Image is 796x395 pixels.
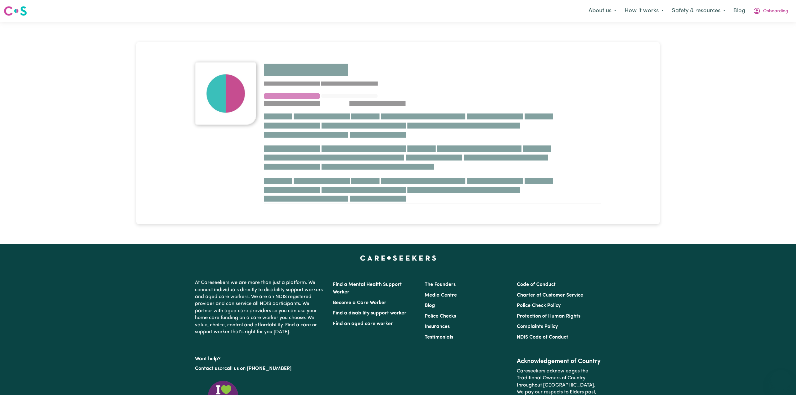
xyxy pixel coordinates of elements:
button: Safety & resources [668,4,730,18]
a: Blog [730,4,749,18]
a: Code of Conduct [517,282,556,287]
a: Blog [425,303,435,308]
iframe: Button to launch messaging window [771,370,791,390]
a: Police Check Policy [517,303,561,308]
a: The Founders [425,282,456,287]
a: Careseekers home page [360,255,436,261]
a: call us on [PHONE_NUMBER] [224,366,291,371]
a: Become a Care Worker [333,300,386,305]
a: Media Centre [425,293,457,298]
button: How it works [621,4,668,18]
span: Onboarding [763,8,788,15]
a: NDIS Code of Conduct [517,335,568,340]
button: About us [584,4,621,18]
img: Careseekers logo [4,5,27,17]
a: Testimonials [425,335,453,340]
a: Charter of Customer Service [517,293,583,298]
a: Find a Mental Health Support Worker [333,282,402,295]
p: At Careseekers we are more than just a platform. We connect individuals directly to disability su... [195,277,325,338]
a: Insurances [425,324,450,329]
a: Complaints Policy [517,324,558,329]
a: Find a disability support worker [333,311,406,316]
p: or [195,363,325,375]
a: Protection of Human Rights [517,314,580,319]
a: Find an aged care worker [333,321,393,326]
p: Want help? [195,353,325,362]
a: Contact us [195,366,220,371]
a: Police Checks [425,314,456,319]
a: Careseekers logo [4,4,27,18]
h2: Acknowledgement of Country [517,358,601,365]
button: My Account [749,4,792,18]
